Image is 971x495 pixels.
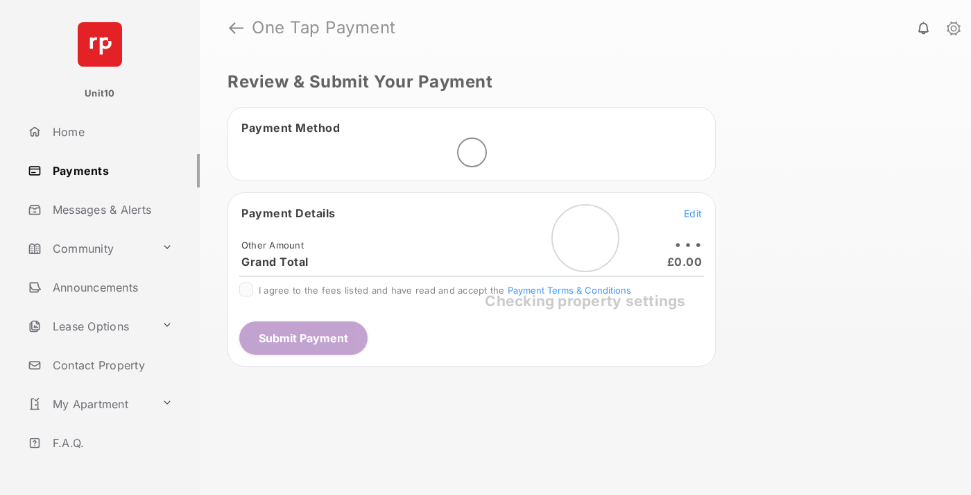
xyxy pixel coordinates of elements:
a: Home [22,115,200,149]
a: F.A.Q. [22,426,200,460]
a: Announcements [22,271,200,304]
a: My Apartment [22,387,156,421]
a: Messages & Alerts [22,193,200,226]
p: Unit10 [85,87,115,101]
img: svg+xml;base64,PHN2ZyB4bWxucz0iaHR0cDovL3d3dy53My5vcmcvMjAwMC9zdmciIHdpZHRoPSI2NCIgaGVpZ2h0PSI2NC... [78,22,122,67]
a: Contact Property [22,349,200,382]
span: Checking property settings [485,292,685,310]
a: Payments [22,154,200,187]
a: Lease Options [22,310,156,343]
a: Community [22,232,156,265]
